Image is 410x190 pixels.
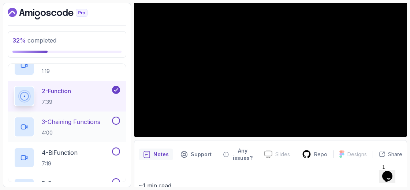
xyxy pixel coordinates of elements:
p: Repo [314,151,327,158]
p: 7:39 [42,98,71,106]
span: 32 % [12,37,26,44]
p: 4 - BiFunction [42,148,78,157]
button: 2-Function7:39 [14,86,120,106]
button: Share [373,151,402,158]
p: Slides [275,151,290,158]
p: Notes [153,151,169,158]
p: 3 - Chaining Functions [42,117,100,126]
button: Feedback button [219,145,258,164]
p: Share [388,151,402,158]
iframe: chat widget [379,161,403,183]
button: notes button [139,145,173,164]
button: 1-The Java Util Function Package1:19 [14,55,120,76]
p: Support [191,151,212,158]
button: 3-Chaining Functions4:00 [14,117,120,137]
p: 1:19 [42,67,111,75]
p: Any issues? [232,147,254,162]
span: completed [12,37,56,44]
p: 5 - Consumer [42,179,77,188]
button: Support button [176,145,216,164]
p: 2 - Function [42,87,71,95]
a: Repo [296,150,333,159]
a: Dashboard [8,8,104,19]
button: 4-BiFunction7:19 [14,147,120,168]
p: Designs [347,151,367,158]
p: 4:00 [42,129,100,136]
p: 7:19 [42,160,78,167]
